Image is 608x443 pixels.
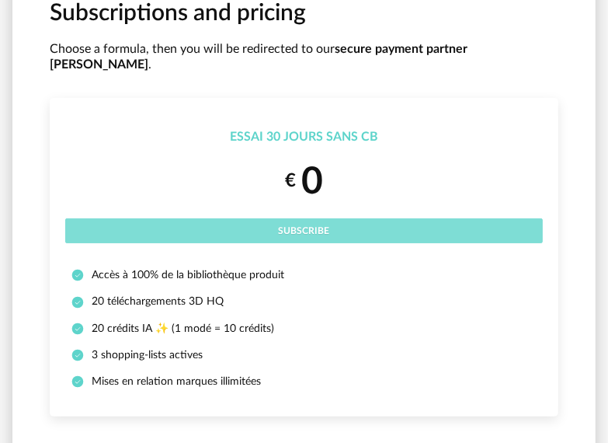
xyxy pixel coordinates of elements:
[65,218,543,243] button: Subscribe
[71,375,537,389] li: Mises en relation marques illimitées
[65,129,543,145] div: Essai 30 jours sans CB
[71,295,537,309] li: 20 téléchargements 3D HQ
[71,348,537,362] li: 3 shopping-lists actives
[285,169,296,194] small: €
[301,163,323,201] span: 0
[71,268,537,282] li: Accès à 100% de la bibliothèque produit
[50,41,558,74] p: Choose a formula, then you will be redirected to our .
[279,226,330,235] span: Subscribe
[71,322,537,336] li: 20 crédits IA ✨ (1 modé = 10 crédits)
